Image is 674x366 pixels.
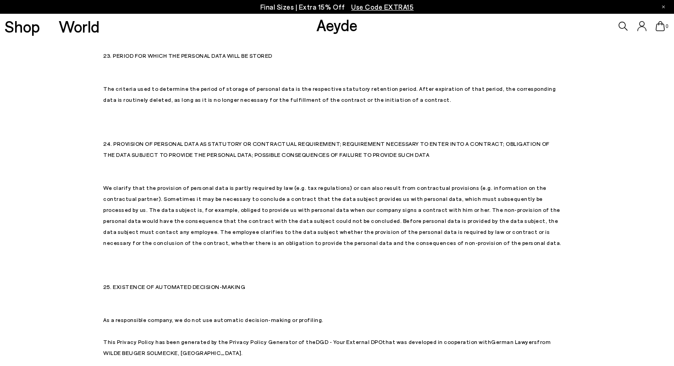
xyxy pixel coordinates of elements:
[382,338,491,345] span: that was developed in cooperation with
[103,338,316,345] span: This Privacy Policy has been generated by the Privacy Policy Generator of the
[103,283,245,290] span: 25. EXISTENCE OF AUTOMATED DECISION-MAKING
[656,21,665,31] a: 0
[59,18,99,34] a: World
[103,85,556,103] span: The criteria used to determine the period of storage of personal data is the respective statutory...
[5,18,40,34] a: Shop
[103,184,562,246] span: We clarify that the provision of personal data is partly required by law (e.g. tax regulations) o...
[351,3,414,11] span: Navigate to /collections/ss25-final-sizes
[316,338,383,345] a: DGD - Your External DPO
[103,52,272,59] span: 23. PERIOD FOR WHICH THE PERSONAL DATA WILL BE STORED
[665,24,669,29] span: 0
[260,1,414,13] p: Final Sizes | Extra 15% Off
[316,15,358,34] a: Aeyde
[103,316,324,323] span: As a responsible company, we do not use automatic decision-making or profiling.
[491,338,537,345] a: German Lawyers
[103,140,550,158] span: 24. PROVISION OF PERSONAL DATA AS STATUTORY OR CONTRACTUAL REQUIREMENT; REQUIREMENT NECESSARY TO ...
